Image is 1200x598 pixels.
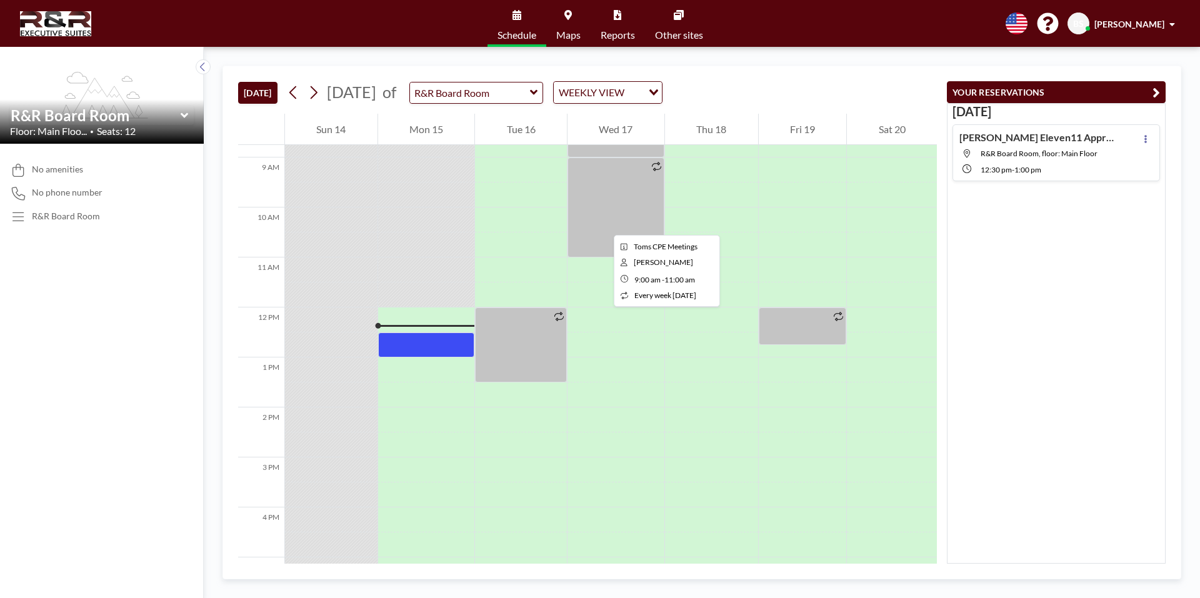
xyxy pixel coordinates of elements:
span: - [662,275,664,284]
h3: [DATE] [952,104,1160,119]
div: 10 AM [238,207,284,257]
p: R&R Board Room [32,211,100,222]
div: Sun 14 [285,114,377,145]
img: organization-logo [20,11,91,36]
span: [DATE] [327,82,376,101]
span: • [90,127,94,136]
span: Other sites [655,30,703,40]
div: Thu 18 [665,114,758,145]
span: 9:00 AM [634,275,661,284]
span: Maps [556,30,581,40]
input: R&R Board Room [11,106,181,124]
div: 4 PM [238,507,284,557]
span: No phone number [32,187,102,198]
div: 2 PM [238,407,284,457]
span: 12:30 PM [981,165,1012,174]
span: BS [1073,18,1084,29]
div: Mon 15 [378,114,475,145]
div: Search for option [554,82,662,103]
div: 1 PM [238,357,284,407]
span: Seats: 12 [97,125,136,137]
span: 1:00 PM [1014,165,1041,174]
span: R&R Board Room, floor: Main Floor [981,149,1097,158]
span: WEEKLY VIEW [556,84,627,101]
span: Toms CPE Meetings [634,242,697,251]
input: Search for option [628,84,641,101]
span: Reports [601,30,635,40]
span: Kristine Wright [634,257,693,267]
div: Sat 20 [847,114,937,145]
span: every week [DATE] [634,291,696,300]
div: 11 AM [238,257,284,307]
span: 11:00 AM [664,275,695,284]
span: No amenities [32,164,83,175]
span: of [382,82,396,102]
div: Fri 19 [759,114,847,145]
div: Tue 16 [475,114,567,145]
div: Wed 17 [567,114,664,145]
h4: [PERSON_NAME] Eleven11 Appraisals [959,131,1116,144]
span: Floor: Main Floo... [10,125,87,137]
input: R&R Board Room [410,82,530,103]
div: 12 PM [238,307,284,357]
div: 3 PM [238,457,284,507]
button: YOUR RESERVATIONS [947,81,1166,103]
span: - [1012,165,1014,174]
button: [DATE] [238,82,277,104]
span: [PERSON_NAME] [1094,19,1164,29]
span: Schedule [497,30,536,40]
div: 9 AM [238,157,284,207]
